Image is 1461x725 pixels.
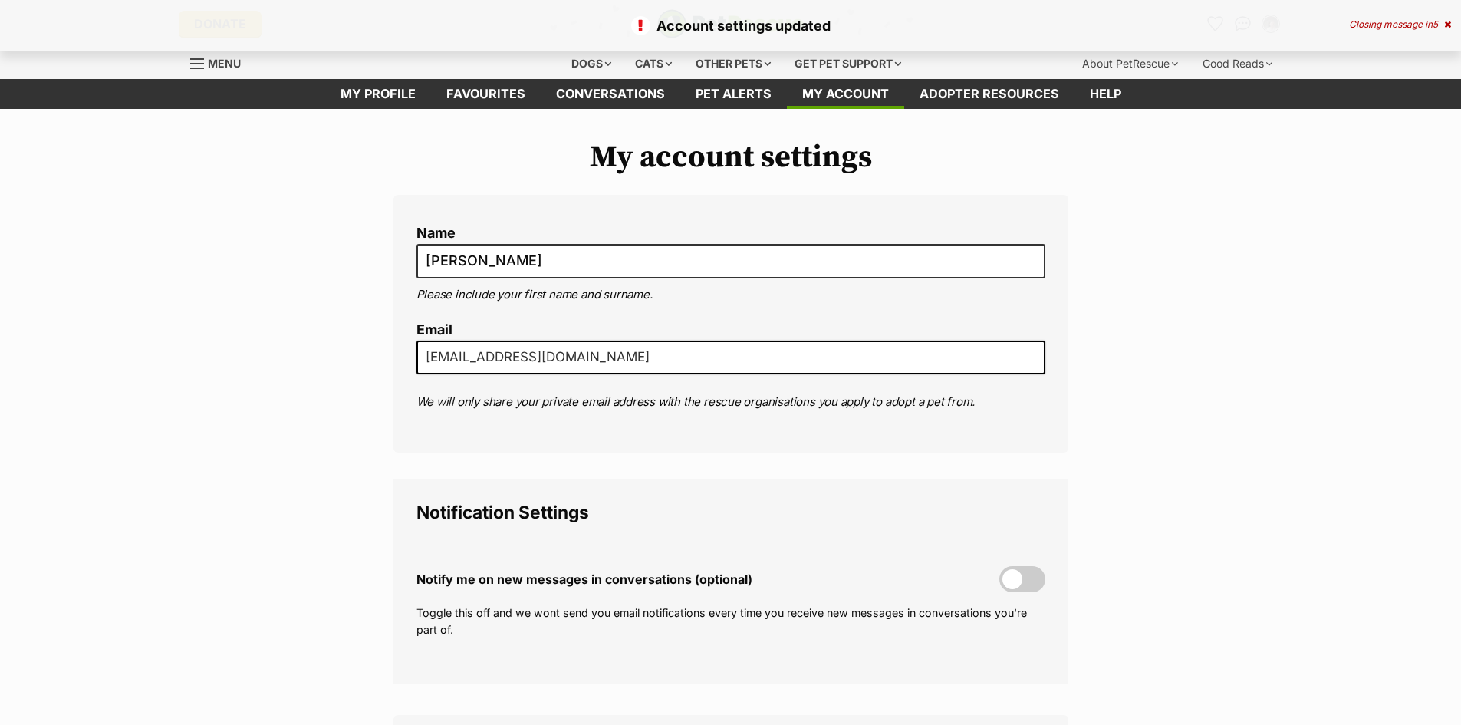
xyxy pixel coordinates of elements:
div: About PetRescue [1071,48,1189,79]
a: Help [1074,79,1137,109]
div: Cats [624,48,683,79]
h1: My account settings [393,140,1068,175]
a: Adopter resources [904,79,1074,109]
div: Dogs [561,48,622,79]
a: Pet alerts [680,79,787,109]
a: Menu [190,48,252,76]
div: Get pet support [784,48,912,79]
p: Toggle this off and we wont send you email notifications every time you receive new messages in c... [416,605,1045,638]
span: Notify me on new messages in conversations (optional) [416,572,752,586]
a: conversations [541,79,680,109]
a: Favourites [431,79,541,109]
span: Menu [208,57,241,70]
p: We will only share your private email address with the rescue organisations you apply to adopt a ... [416,394,1045,411]
p: Please include your first name and surname. [416,286,1045,304]
a: My profile [325,79,431,109]
a: My account [787,79,904,109]
div: Good Reads [1192,48,1283,79]
legend: Notification Settings [416,503,1045,522]
label: Email [416,322,1045,338]
fieldset: Notification Settings [393,479,1068,684]
label: Name [416,226,1045,242]
div: Other pets [685,48,782,79]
